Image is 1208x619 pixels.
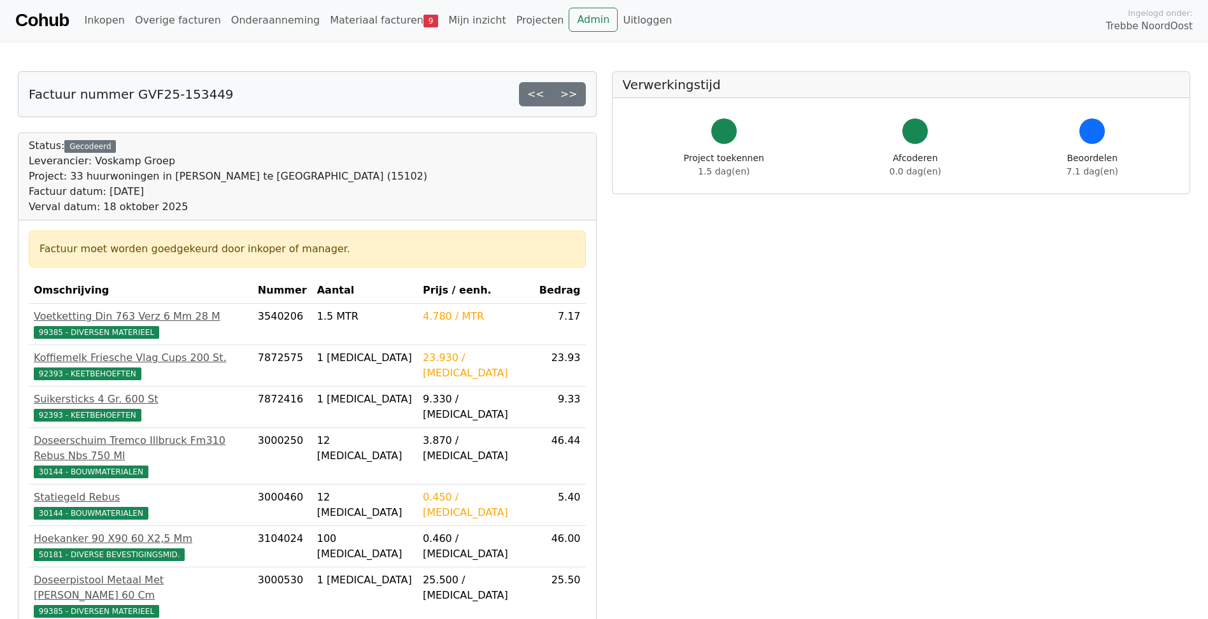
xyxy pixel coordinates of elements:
td: 3000250 [253,428,312,485]
a: << [519,82,553,106]
th: Aantal [312,278,418,304]
div: Voetketting Din 763 Verz 6 Mm 28 M [34,309,248,324]
td: 5.40 [534,485,586,526]
a: Cohub [15,5,69,36]
a: Voetketting Din 763 Verz 6 Mm 28 M99385 - DIVERSEN MATERIEEL [34,309,248,339]
a: Doseerpistool Metaal Met [PERSON_NAME] 60 Cm99385 - DIVERSEN MATERIEEL [34,573,248,618]
td: 3000460 [253,485,312,526]
td: 46.44 [534,428,586,485]
a: Onderaanneming [226,8,325,33]
span: 92393 - KEETBEHOEFTEN [34,409,141,422]
td: 7.17 [534,304,586,345]
td: 9.33 [534,387,586,428]
div: Gecodeerd [64,140,116,153]
div: 25.500 / [MEDICAL_DATA] [423,573,529,603]
a: >> [552,82,586,106]
a: Doseerschuim Tremco Illbruck Fm310 Rebus Nbs 750 Ml30144 - BOUWMATERIALEN [34,433,248,479]
div: Factuur moet worden goedgekeurd door inkoper of manager. [39,241,575,257]
div: 0.460 / [MEDICAL_DATA] [423,531,529,562]
span: 0.0 dag(en) [890,166,941,176]
a: Projecten [511,8,569,33]
th: Nummer [253,278,312,304]
a: Suikersticks 4 Gr. 600 St92393 - KEETBEHOEFTEN [34,392,248,422]
div: 1.5 MTR [317,309,413,324]
a: Overige facturen [130,8,226,33]
a: Koffiemelk Friesche Vlag Cups 200 St.92393 - KEETBEHOEFTEN [34,350,248,381]
span: 99385 - DIVERSEN MATERIEEL [34,326,159,339]
div: Status: [29,138,427,215]
th: Bedrag [534,278,586,304]
div: Leverancier: Voskamp Groep [29,153,427,169]
div: Factuur datum: [DATE] [29,184,427,199]
span: 9 [423,15,438,27]
div: Statiegeld Rebus [34,490,248,505]
h5: Factuur nummer GVF25-153449 [29,87,234,102]
div: Verval datum: 18 oktober 2025 [29,199,427,215]
a: Uitloggen [618,8,677,33]
td: 7872575 [253,345,312,387]
span: 50181 - DIVERSE BEVESTIGINGSMID. [34,548,185,561]
div: Doseerschuim Tremco Illbruck Fm310 Rebus Nbs 750 Ml [34,433,248,464]
a: Hoekanker 90 X90 60 X2,5 Mm50181 - DIVERSE BEVESTIGINGSMID. [34,531,248,562]
div: Suikersticks 4 Gr. 600 St [34,392,248,407]
a: Statiegeld Rebus30144 - BOUWMATERIALEN [34,490,248,520]
div: Koffiemelk Friesche Vlag Cups 200 St. [34,350,248,366]
div: 1 [MEDICAL_DATA] [317,350,413,366]
a: Materiaal facturen9 [325,8,443,33]
a: Admin [569,8,618,32]
span: 7.1 dag(en) [1067,166,1118,176]
span: 30144 - BOUWMATERIALEN [34,466,148,478]
div: 100 [MEDICAL_DATA] [317,531,413,562]
td: 3540206 [253,304,312,345]
span: 99385 - DIVERSEN MATERIEEL [34,605,159,618]
div: Hoekanker 90 X90 60 X2,5 Mm [34,531,248,546]
div: Project: 33 huurwoningen in [PERSON_NAME] te [GEOGRAPHIC_DATA] (15102) [29,169,427,184]
div: 4.780 / MTR [423,309,529,324]
th: Prijs / eenh. [418,278,534,304]
div: 9.330 / [MEDICAL_DATA] [423,392,529,422]
span: 30144 - BOUWMATERIALEN [34,507,148,520]
div: Afcoderen [890,152,941,178]
div: Beoordelen [1067,152,1118,178]
div: 12 [MEDICAL_DATA] [317,433,413,464]
div: 1 [MEDICAL_DATA] [317,392,413,407]
td: 7872416 [253,387,312,428]
span: 1.5 dag(en) [698,166,750,176]
a: Inkopen [79,8,129,33]
span: Trebbe NoordOost [1106,19,1193,34]
span: 92393 - KEETBEHOEFTEN [34,367,141,380]
a: Mijn inzicht [443,8,511,33]
div: 12 [MEDICAL_DATA] [317,490,413,520]
div: Project toekennen [684,152,764,178]
h5: Verwerkingstijd [623,77,1180,92]
div: Doseerpistool Metaal Met [PERSON_NAME] 60 Cm [34,573,248,603]
div: 0.450 / [MEDICAL_DATA] [423,490,529,520]
td: 3104024 [253,526,312,567]
div: 3.870 / [MEDICAL_DATA] [423,433,529,464]
th: Omschrijving [29,278,253,304]
td: 46.00 [534,526,586,567]
span: Ingelogd onder: [1128,7,1193,19]
td: 23.93 [534,345,586,387]
div: 1 [MEDICAL_DATA] [317,573,413,588]
div: 23.930 / [MEDICAL_DATA] [423,350,529,381]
